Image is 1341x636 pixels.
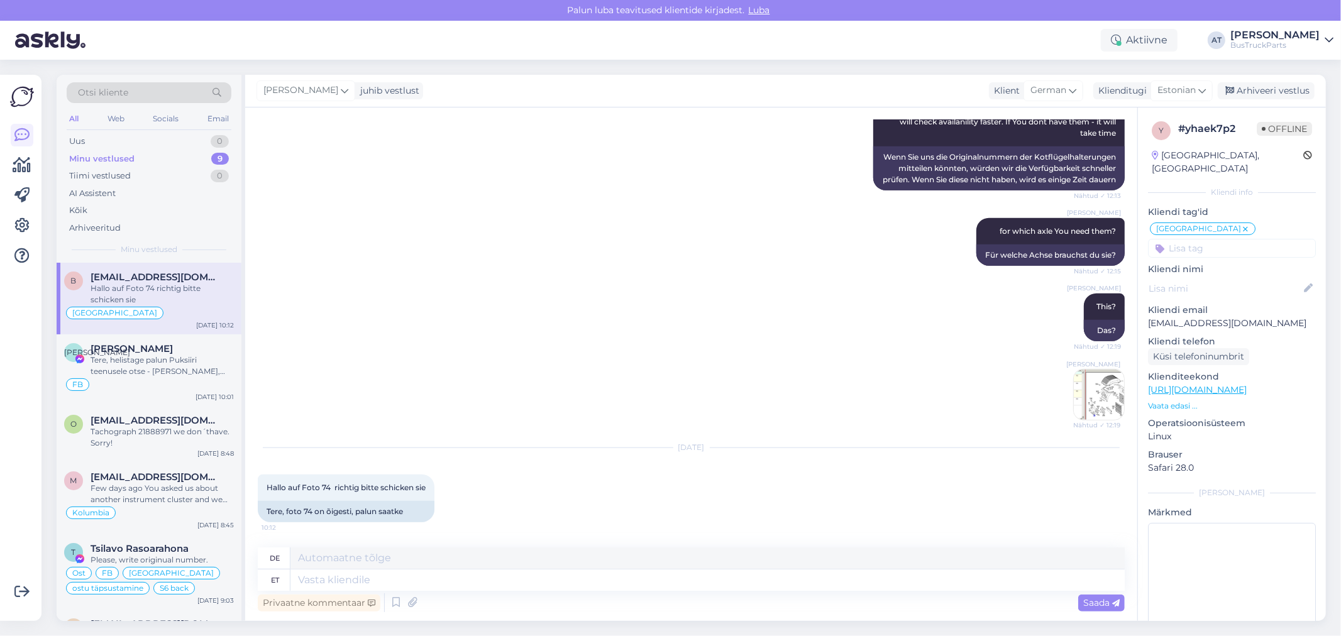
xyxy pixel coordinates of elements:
[1083,597,1120,608] span: Saada
[262,523,309,532] span: 10:12
[1067,283,1121,293] span: [PERSON_NAME]
[91,543,189,554] span: Tsilavo Rasoarahona
[1030,84,1066,97] span: German
[267,483,426,492] span: Hallo auf Foto 74 richtig bitte schicken sie
[91,343,173,354] span: Наталия Абдалла
[1148,400,1316,412] p: Vaata edasi ...
[1073,420,1120,430] span: Nähtud ✓ 12:19
[1148,317,1316,330] p: [EMAIL_ADDRESS][DOMAIN_NAME]
[1148,187,1316,198] div: Kliendi info
[91,415,221,426] span: olgalizeth03@gmail.com
[160,584,189,592] span: S6 back
[211,153,229,165] div: 9
[102,569,113,577] span: FB
[1230,30,1320,40] div: [PERSON_NAME]
[67,111,81,127] div: All
[197,449,234,458] div: [DATE] 8:48
[69,153,135,165] div: Minu vestlused
[129,569,214,577] span: [GEOGRAPHIC_DATA]
[976,244,1125,266] div: Für welche Achse brauchst du sie?
[197,520,234,530] div: [DATE] 8:45
[10,85,34,109] img: Askly Logo
[91,471,221,483] span: mrjapan68@hotmail.com
[70,476,77,485] span: m
[72,547,76,557] span: T
[1148,304,1316,317] p: Kliendi email
[1074,370,1124,420] img: Attachment
[72,584,143,592] span: ostu täpsustamine
[271,569,279,591] div: et
[91,271,221,283] span: bubbi44@yahoo.com
[91,483,234,505] div: Few days ago You asked us about another instrument cluster and we sent You offer. Still haven´t r...
[1148,335,1316,348] p: Kliendi telefon
[72,309,157,317] span: [GEOGRAPHIC_DATA]
[1148,206,1316,219] p: Kliendi tag'id
[1148,384,1247,395] a: [URL][DOMAIN_NAME]
[1000,226,1116,236] span: for which axle You need them?
[72,381,83,388] span: FB
[91,354,234,377] div: Tere, helistage palun Puksiiri teenusele otse - [PERSON_NAME], Mob/WhatsApp: [PHONE_NUMBER] epost...
[91,426,234,449] div: Tachograph 21888971 we don´thave. Sorry!
[1152,149,1303,175] div: [GEOGRAPHIC_DATA], [GEOGRAPHIC_DATA]
[1067,208,1121,217] span: [PERSON_NAME]
[196,321,234,330] div: [DATE] 10:12
[91,283,234,305] div: Hallo auf Foto 74 richtig bitte schicken sie
[1101,29,1178,52] div: Aktiivne
[1149,282,1301,295] input: Lisa nimi
[258,501,434,522] div: Tere, foto 74 on õigesti, palun saatke
[1096,302,1116,311] span: This?
[70,419,77,429] span: o
[1148,430,1316,443] p: Linux
[873,146,1125,190] div: Wenn Sie uns die Originalnummern der Kotflügelhalterungen mitteilen könnten, würden wir die Verfü...
[211,135,229,148] div: 0
[989,84,1020,97] div: Klient
[1218,82,1315,99] div: Arhiveeri vestlus
[1208,31,1225,49] div: AT
[205,111,231,127] div: Email
[258,442,1125,453] div: [DATE]
[1074,191,1121,200] span: Nähtud ✓ 12:13
[1148,239,1316,258] input: Lisa tag
[1157,84,1196,97] span: Estonian
[72,509,109,517] span: Kolumbia
[1066,359,1120,369] span: [PERSON_NAME]
[258,595,380,611] div: Privaatne kommentaar
[745,4,774,16] span: Luba
[1257,122,1312,136] span: Offline
[1148,461,1316,474] p: Safari 28.0
[1178,121,1257,136] div: # yhaek7p2
[64,348,130,357] span: [PERSON_NAME]
[71,276,77,285] span: b
[211,170,229,182] div: 0
[197,596,234,605] div: [DATE] 9:03
[1074,266,1121,276] span: Nähtud ✓ 12:15
[263,84,338,97] span: [PERSON_NAME]
[1159,126,1164,135] span: y
[1156,225,1241,233] span: [GEOGRAPHIC_DATA]
[1148,417,1316,430] p: Operatsioonisüsteem
[69,222,121,234] div: Arhiveeritud
[1148,448,1316,461] p: Brauser
[1230,40,1320,50] div: BusTruckParts
[69,135,85,148] div: Uus
[78,86,128,99] span: Otsi kliente
[105,111,127,127] div: Web
[1084,320,1125,341] div: Das?
[1093,84,1147,97] div: Klienditugi
[72,569,86,577] span: Ost
[150,111,181,127] div: Socials
[885,106,1118,138] span: If YOu could end us original numbers of Fender Brackets - we will check availanility faster. If Y...
[1230,30,1333,50] a: [PERSON_NAME]BusTruckParts
[91,554,234,566] div: Please, write originual number.
[1148,506,1316,519] p: Märkmed
[69,170,131,182] div: Tiimi vestlused
[1148,348,1249,365] div: Küsi telefoninumbrit
[69,204,87,217] div: Kõik
[1074,342,1121,351] span: Nähtud ✓ 12:19
[1148,370,1316,383] p: Klienditeekond
[1148,487,1316,498] div: [PERSON_NAME]
[1148,263,1316,276] p: Kliendi nimi
[91,618,221,630] span: veiko.paimla@gmail.com
[69,187,116,200] div: AI Assistent
[270,547,280,569] div: de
